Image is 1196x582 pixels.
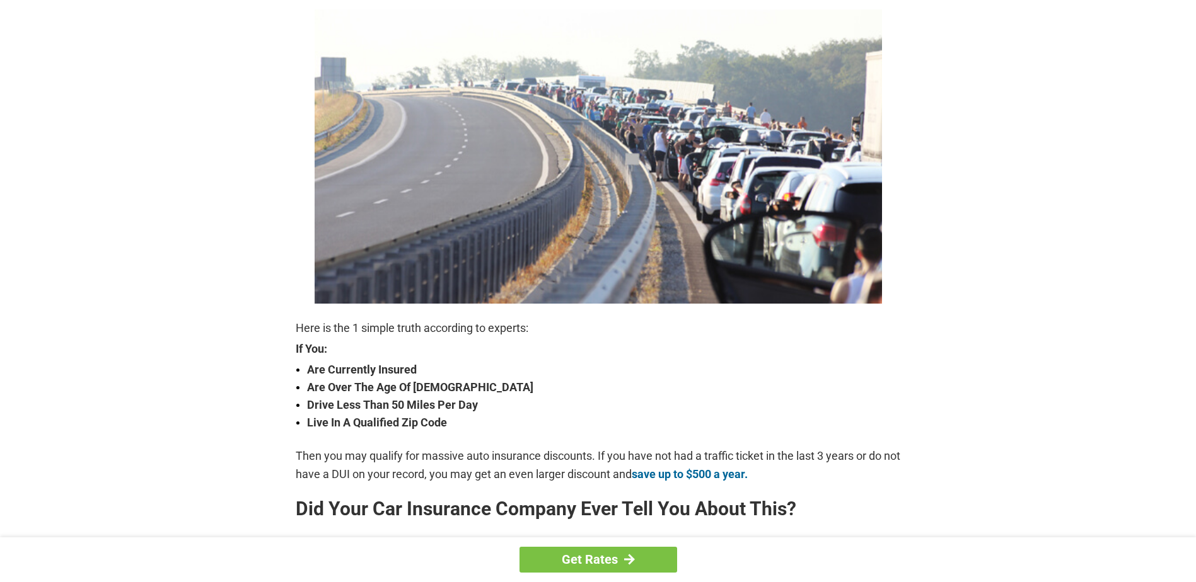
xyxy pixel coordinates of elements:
strong: If You: [296,343,901,355]
a: Get Rates [520,547,677,573]
h2: Did Your Car Insurance Company Ever Tell You About This? [296,499,901,519]
p: Probably not, since the insurance companies prefer you not to be aware of such savings. They coun... [296,535,901,570]
strong: Live In A Qualified Zip Code [307,414,901,431]
strong: Drive Less Than 50 Miles Per Day [307,396,901,414]
strong: Are Currently Insured [307,361,901,379]
strong: Are Over The Age Of [DEMOGRAPHIC_DATA] [307,379,901,396]
p: Then you may qualify for massive auto insurance discounts. If you have not had a traffic ticket i... [296,447,901,482]
p: Here is the 1 simple truth according to experts: [296,319,901,337]
a: save up to $500 a year. [632,467,748,481]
